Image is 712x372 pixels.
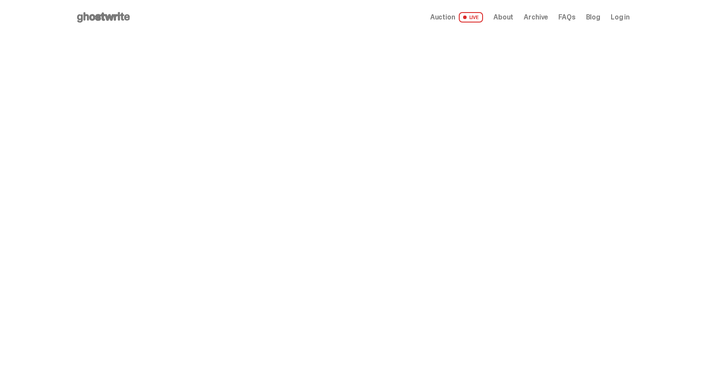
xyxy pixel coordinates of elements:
[524,14,548,21] a: Archive
[611,14,630,21] a: Log in
[430,12,483,22] a: Auction LIVE
[586,14,600,21] a: Blog
[558,14,575,21] a: FAQs
[430,14,455,21] span: Auction
[493,14,513,21] a: About
[459,12,483,22] span: LIVE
